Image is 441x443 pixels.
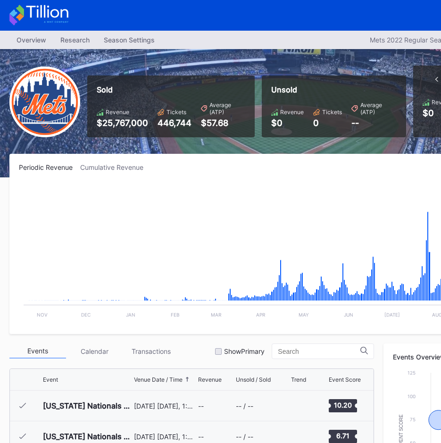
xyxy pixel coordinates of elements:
div: $0 [423,108,434,118]
text: Jun [344,312,353,318]
div: [DATE] [DATE], 1:10PM [134,402,196,410]
div: [US_STATE] Nationals at [US_STATE][GEOGRAPHIC_DATA] [43,432,132,441]
div: Venue Date / Time [134,376,183,383]
text: Jan [126,312,135,318]
a: Research [53,33,97,47]
a: Overview [9,33,53,47]
text: May [299,312,309,318]
div: -- / -- [236,433,253,441]
text: 75 [410,417,416,422]
div: Unsold / Sold [236,376,271,383]
text: 10.20 [334,401,352,409]
div: Events [9,344,66,359]
input: Search [278,348,360,355]
div: Periodic Revenue [19,163,80,171]
div: Show Primary [224,347,265,355]
div: 446,744 [158,118,191,128]
a: Season Settings [97,33,162,47]
text: Mar [211,312,222,318]
text: [DATE] [384,312,400,318]
div: $0 [271,118,304,128]
div: Transactions [123,344,179,359]
div: [DATE] [DATE], 1:10PM [134,433,196,441]
div: Sold [97,85,245,94]
svg: Chart title [291,394,319,418]
text: 125 [408,370,416,376]
div: [US_STATE] Nationals at [US_STATE][GEOGRAPHIC_DATA] [43,401,132,410]
text: Apr [256,312,266,318]
text: 100 [408,393,416,399]
div: Tickets [322,109,342,116]
div: Unsold [271,85,396,94]
div: Calendar [66,344,123,359]
div: -- [351,118,396,128]
img: New-York-Mets-Transparent.png [9,67,80,137]
div: Average (ATP) [360,101,397,116]
text: Feb [171,312,180,318]
div: Event [43,376,58,383]
div: 0 [313,118,342,128]
div: Average (ATP) [209,101,245,116]
text: Dec [81,312,91,318]
text: Nov [37,312,48,318]
div: Trend [291,376,306,383]
div: -- [198,433,204,441]
div: Revenue [106,109,129,116]
div: -- / -- [236,402,253,410]
div: -- [198,402,204,410]
div: $57.68 [201,118,245,128]
div: Revenue [198,376,222,383]
div: Revenue [280,109,304,116]
div: $25,767,000 [97,118,148,128]
div: Tickets [166,109,186,116]
text: 6.71 [336,432,349,440]
div: Event Score [329,376,361,383]
div: Cumulative Revenue [80,163,151,171]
